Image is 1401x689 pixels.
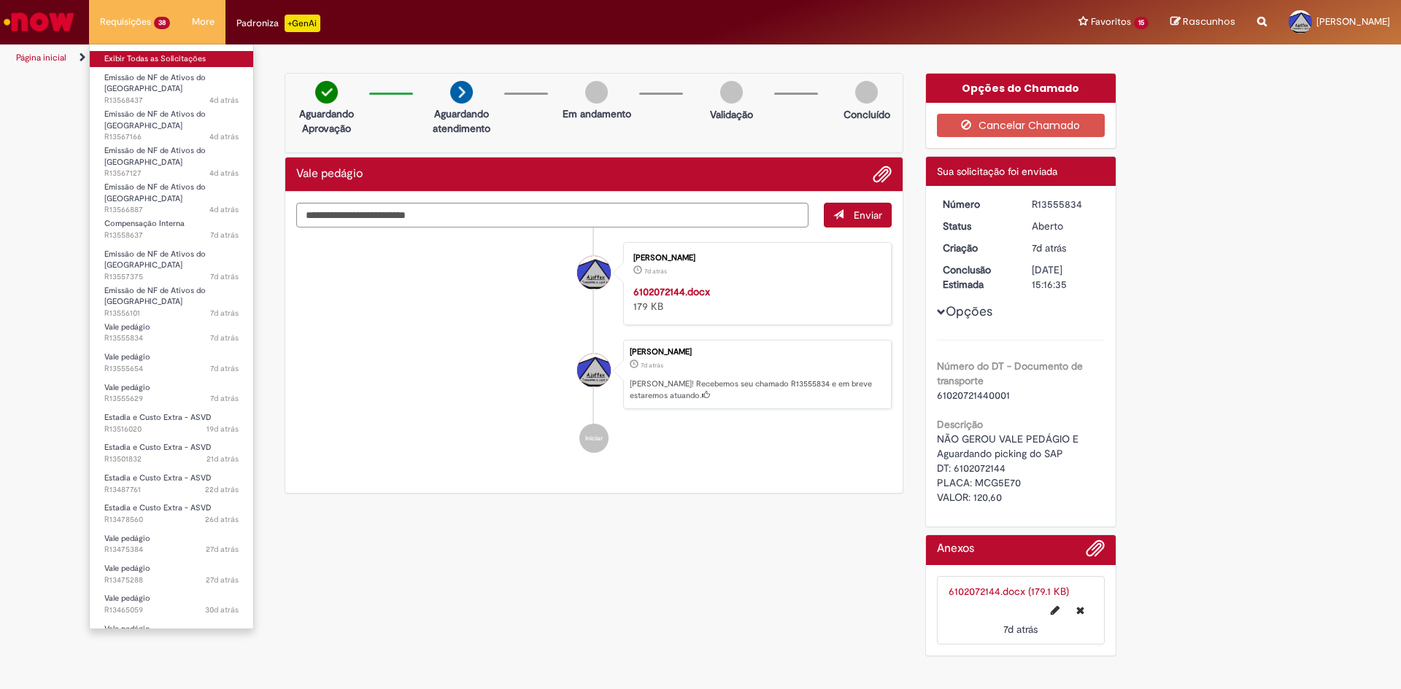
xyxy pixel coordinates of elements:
div: 179 KB [633,284,876,314]
a: Página inicial [16,52,66,63]
div: Carlos Nunes [577,354,611,387]
time: 22/09/2025 15:16:31 [641,361,663,370]
time: 25/09/2025 14:24:26 [209,204,239,215]
span: 4d atrás [209,168,239,179]
span: R13556101 [104,308,239,319]
div: 22/09/2025 15:16:31 [1032,241,1100,255]
a: Aberto R13555654 : Vale pedágio [90,349,253,376]
a: Aberto R13567127 : Emissão de NF de Ativos do ASVD [90,143,253,174]
span: Vale pedágio [104,322,150,332]
span: Estadia e Custo Extra - ASVD [104,442,212,453]
span: 7d atrás [210,308,239,319]
span: R13501832 [104,454,239,465]
span: R13475288 [104,575,239,586]
a: Aberto R13567166 : Emissão de NF de Ativos do ASVD [90,106,253,138]
h2: Anexos [937,542,974,556]
span: Estadia e Custo Extra - ASVD [104,472,212,483]
a: Aberto R13568437 : Emissão de NF de Ativos do ASVD [90,70,253,101]
a: Aberto R13557375 : Emissão de NF de Ativos do ASVD [90,246,253,278]
span: Rascunhos [1183,15,1235,28]
span: Requisições [100,15,151,29]
div: Padroniza [236,15,320,32]
span: 7d atrás [644,267,667,276]
time: 22/09/2025 15:16:31 [1032,241,1066,254]
span: [PERSON_NAME] [1316,15,1390,28]
span: 61020721440001 [937,389,1010,402]
img: img-circle-grey.png [855,81,878,104]
time: 22/09/2025 15:16:21 [1003,623,1038,636]
button: Adicionar anexos [873,165,892,184]
time: 25/09/2025 17:58:01 [209,95,239,106]
time: 03/09/2025 17:33:20 [205,514,239,525]
time: 10/09/2025 15:28:35 [207,424,239,435]
textarea: Digite sua mensagem aqui... [296,203,808,227]
span: Estadia e Custo Extra - ASVD [104,412,212,423]
span: Vale pedágio [104,382,150,393]
span: 7d atrás [210,230,239,241]
span: NÃO GEROU VALE PEDÁGIO E Aguardando picking do SAP DT: 6102072144 PLACA: MCG5E70 VALOR: 120,60 [937,432,1081,504]
p: Concluído [844,107,890,122]
img: ServiceNow [1,7,77,36]
span: R13478560 [104,514,239,526]
span: Vale pedágio [104,533,150,544]
div: Carlos Nunes [577,256,611,289]
span: 30d atrás [205,604,239,615]
b: Descrição [937,418,983,431]
button: Cancelar Chamado [937,114,1105,137]
a: 6102072144.docx (179.1 KB) [949,585,1069,598]
div: [PERSON_NAME] [630,348,884,357]
button: Editar nome de arquivo 6102072144.docx [1042,599,1068,622]
ul: Trilhas de página [11,44,923,71]
span: 21d atrás [207,454,239,464]
dt: Status [932,219,1022,233]
span: Compensação Interna [104,218,185,229]
a: Aberto R13478560 : Estadia e Custo Extra - ASVD [90,500,253,527]
div: R13555834 [1032,197,1100,211]
time: 22/09/2025 14:45:42 [210,393,239,404]
img: img-circle-grey.png [720,81,743,104]
a: Aberto R13501832 : Estadia e Custo Extra - ASVD [90,440,253,467]
button: Adicionar anexos [1086,539,1105,565]
a: Aberto R13566887 : Emissão de NF de Ativos do ASVD [90,179,253,211]
span: Vale pedágio [104,623,150,634]
span: R13567127 [104,168,239,179]
span: R13487761 [104,484,239,496]
span: More [192,15,215,29]
span: 27d atrás [206,575,239,585]
a: Aberto R13555834 : Vale pedágio [90,319,253,346]
span: 4d atrás [209,204,239,215]
a: Aberto R13516020 : Estadia e Custo Extra - ASVD [90,410,253,437]
li: Carlos Nunes [296,340,892,410]
span: R13555834 [104,332,239,344]
span: 4d atrás [209,131,239,142]
span: Estadia e Custo Extra - ASVD [104,502,212,513]
time: 22/09/2025 16:01:43 [210,308,239,319]
a: Aberto R13475384 : Vale pedágio [90,531,253,558]
time: 30/08/2025 13:24:16 [205,604,239,615]
span: 15 [1134,17,1149,29]
button: Excluir 6102072144.docx [1068,599,1093,622]
span: Sua solicitação foi enviada [937,165,1057,178]
a: Aberto R13558637 : Compensação Interna [90,216,253,243]
span: Emissão de NF de Ativos do [GEOGRAPHIC_DATA] [104,182,206,204]
time: 25/09/2025 14:55:24 [209,168,239,179]
img: arrow-next.png [450,81,473,104]
dt: Criação [932,241,1022,255]
span: R13555629 [104,393,239,405]
span: 22d atrás [205,484,239,495]
span: R13558637 [104,230,239,241]
span: 7d atrás [1003,623,1038,636]
a: Aberto R13475288 : Vale pedágio [90,561,253,588]
ul: Histórico de tíquete [296,227,892,468]
span: 27d atrás [206,544,239,555]
a: Aberto R13555629 : Vale pedágio [90,380,253,407]
img: check-circle-green.png [315,81,338,104]
strong: 6102072144.docx [633,285,710,298]
span: Vale pedágio [104,351,150,362]
span: Vale pedágio [104,563,150,574]
span: 7d atrás [1032,241,1066,254]
span: 19d atrás [207,424,239,435]
span: R13567166 [104,131,239,143]
dt: Número [932,197,1022,211]
time: 22/09/2025 15:16:33 [210,332,239,343]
